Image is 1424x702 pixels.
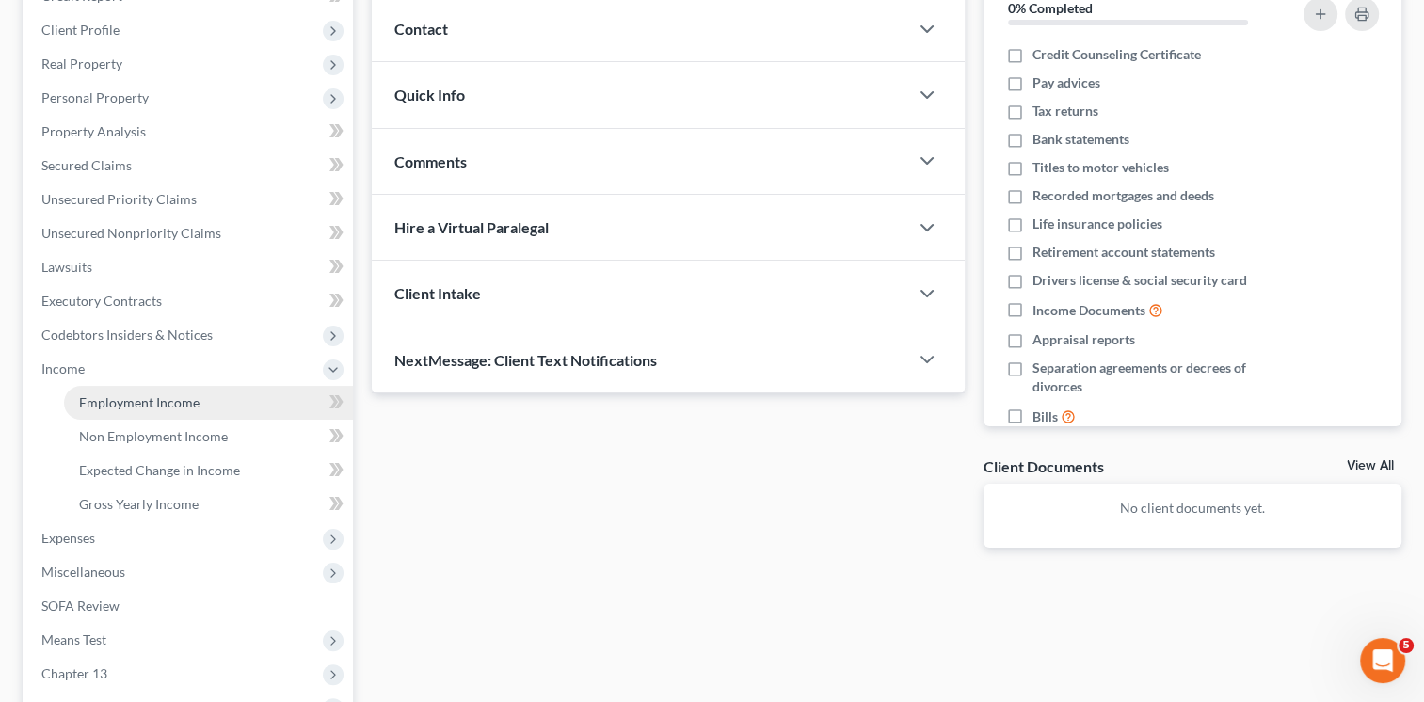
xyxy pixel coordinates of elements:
[1360,638,1405,683] iframe: Intercom live chat
[1032,45,1201,64] span: Credit Counseling Certificate
[41,564,125,580] span: Miscellaneous
[26,183,353,216] a: Unsecured Priority Claims
[79,428,228,444] span: Non Employment Income
[41,22,120,38] span: Client Profile
[394,351,657,369] span: NextMessage: Client Text Notifications
[1032,158,1169,177] span: Titles to motor vehicles
[64,487,353,521] a: Gross Yearly Income
[26,250,353,284] a: Lawsuits
[26,216,353,250] a: Unsecured Nonpriority Claims
[394,86,465,104] span: Quick Info
[1032,215,1162,233] span: Life insurance policies
[41,530,95,546] span: Expenses
[41,631,106,647] span: Means Test
[1032,243,1215,262] span: Retirement account statements
[41,598,120,614] span: SOFA Review
[1032,301,1145,320] span: Income Documents
[1032,330,1135,349] span: Appraisal reports
[41,225,221,241] span: Unsecured Nonpriority Claims
[394,218,549,236] span: Hire a Virtual Paralegal
[41,123,146,139] span: Property Analysis
[26,115,353,149] a: Property Analysis
[41,293,162,309] span: Executory Contracts
[999,499,1386,518] p: No client documents yet.
[1399,638,1414,653] span: 5
[26,284,353,318] a: Executory Contracts
[79,394,200,410] span: Employment Income
[1347,459,1394,472] a: View All
[1032,359,1281,396] span: Separation agreements or decrees of divorces
[1032,73,1100,92] span: Pay advices
[1032,130,1129,149] span: Bank statements
[41,327,213,343] span: Codebtors Insiders & Notices
[79,496,199,512] span: Gross Yearly Income
[41,89,149,105] span: Personal Property
[394,284,481,302] span: Client Intake
[394,152,467,170] span: Comments
[1032,102,1098,120] span: Tax returns
[41,259,92,275] span: Lawsuits
[41,157,132,173] span: Secured Claims
[26,149,353,183] a: Secured Claims
[1032,271,1247,290] span: Drivers license & social security card
[41,191,197,207] span: Unsecured Priority Claims
[41,56,122,72] span: Real Property
[1032,407,1058,426] span: Bills
[41,360,85,376] span: Income
[26,589,353,623] a: SOFA Review
[394,20,448,38] span: Contact
[64,454,353,487] a: Expected Change in Income
[79,462,240,478] span: Expected Change in Income
[64,386,353,420] a: Employment Income
[984,456,1104,476] div: Client Documents
[64,420,353,454] a: Non Employment Income
[1032,186,1214,205] span: Recorded mortgages and deeds
[41,665,107,681] span: Chapter 13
